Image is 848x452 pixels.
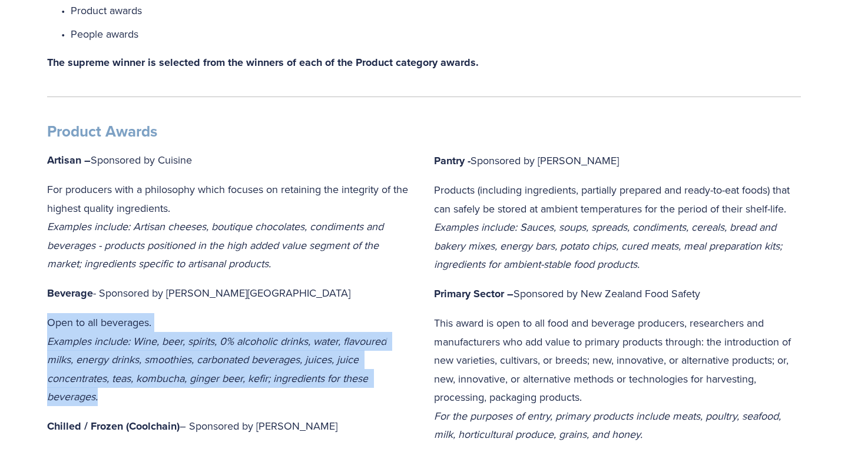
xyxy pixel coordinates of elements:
[47,219,386,271] em: Examples include: Artisan cheeses, boutique chocolates, condiments and beverages - products posit...
[434,284,801,304] p: Sponsored by New Zealand Food Safety
[434,181,801,274] p: Products (including ingredients, partially prepared and ready-to-eat foods) that can safely be st...
[47,120,157,142] strong: Product Awards
[47,180,414,273] p: For producers with a philosophy which focuses on retaining the integrity of the highest quality i...
[434,153,471,168] strong: Pantry -
[47,152,91,168] strong: Artisan –
[434,408,784,442] em: For the purposes of entry, primary products include meats, poultry, seafood, milk, horticultural ...
[434,151,801,171] p: Sponsored by [PERSON_NAME]
[47,418,180,434] strong: Chilled / Frozen (Coolchain)
[434,286,514,301] strong: Primary Sector –
[71,1,801,20] p: Product awards
[434,220,785,271] em: Examples include: Sauces, soups, spreads, condiments, cereals, bread and bakery mixes, energy bar...
[434,314,801,444] p: This award is open to all food and beverage producers, researchers and manufacturers who add valu...
[47,284,414,303] p: - Sponsored by [PERSON_NAME][GEOGRAPHIC_DATA]
[47,151,414,170] p: Sponsored by Cuisine
[47,417,414,436] p: – Sponsored by [PERSON_NAME]
[47,313,414,406] p: Open to all beverages.
[47,334,389,404] em: Examples include: Wine, beer, spirits, 0% alcoholic drinks, water, flavoured milks, energy drinks...
[47,55,479,70] strong: The supreme winner is selected from the winners of each of the Product category awards.
[47,285,93,301] strong: Beverage
[71,25,801,44] p: People awards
